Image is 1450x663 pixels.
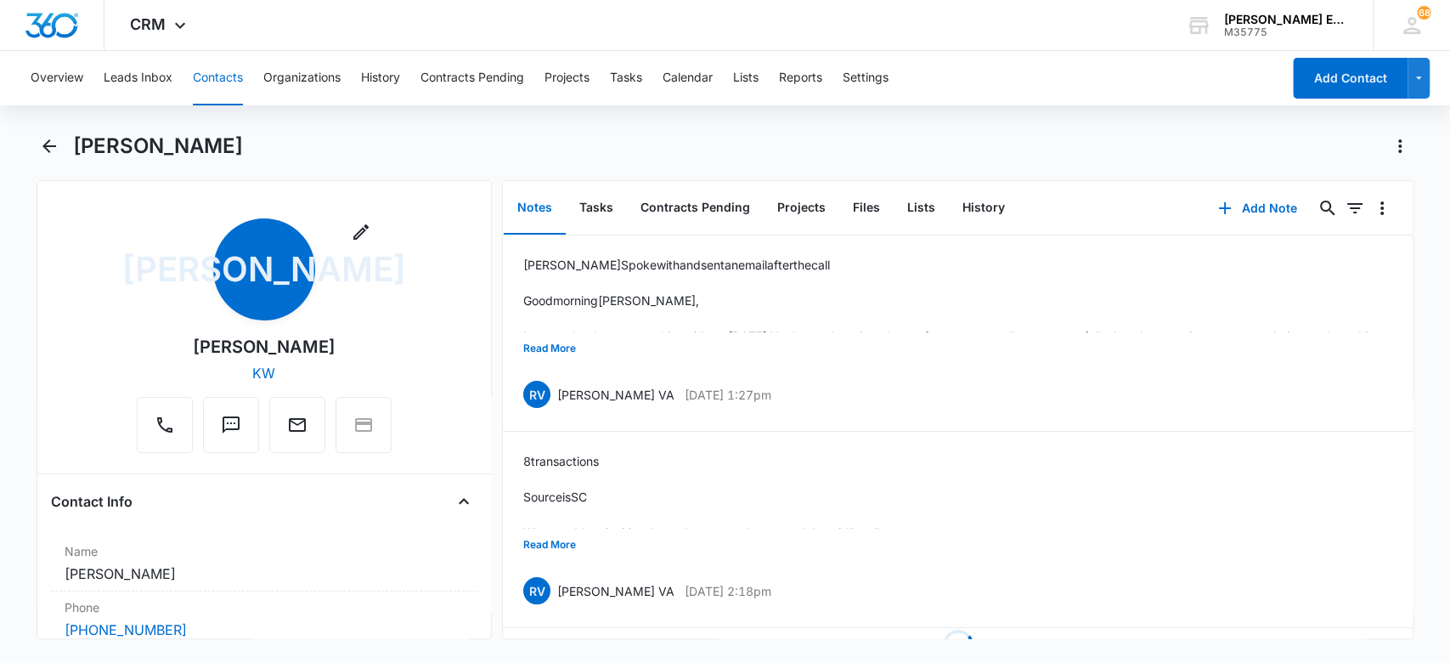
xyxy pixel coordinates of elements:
button: History [949,182,1018,235]
p: Source is SC [523,488,880,506]
dd: [PERSON_NAME] [65,564,465,584]
p: 8 transactions [523,452,880,470]
span: 68 [1417,6,1430,20]
button: Contracts Pending [420,51,524,105]
button: Settings [843,51,889,105]
button: Back [37,133,63,160]
button: Leads Inbox [104,51,172,105]
a: Email [269,423,325,438]
p: [PERSON_NAME] VA [557,582,674,600]
div: Name[PERSON_NAME] [51,535,478,592]
div: account id [1224,26,1348,38]
button: Reports [779,51,822,105]
button: Overflow Menu [1368,195,1396,222]
p: [DATE] 2:18pm [685,582,771,600]
button: Projects [764,182,839,235]
button: Calendar [663,51,713,105]
button: Add Contact [1293,58,1408,99]
span: RV [523,381,550,408]
span: RV [523,577,550,604]
button: Files [839,182,894,235]
button: Tasks [566,182,627,235]
button: Overview [31,51,83,105]
button: Projects [544,51,590,105]
p: [DATE] 1:27pm [685,386,771,404]
button: Call [137,397,193,453]
button: Contacts [193,51,243,105]
a: [PHONE_NUMBER] [65,620,187,640]
button: Add Note [1201,188,1314,229]
button: Lists [733,51,759,105]
button: Notes [504,182,566,235]
button: Organizations [263,51,341,105]
button: Text [203,397,259,453]
button: Tasks [610,51,642,105]
a: KW [252,365,275,382]
button: Read More [523,332,576,365]
p: We texted them inviting them to learn more about us and she said "yes" [523,524,880,541]
button: Read More [523,529,576,561]
label: Phone [65,598,465,616]
button: Lists [894,182,949,235]
p: [PERSON_NAME] VA [557,386,674,404]
span: [PERSON_NAME] [213,218,315,320]
div: Phone[PHONE_NUMBER] [51,592,478,648]
div: [PERSON_NAME] [193,334,335,360]
button: Email [269,397,325,453]
button: Filters [1341,195,1368,222]
button: Contracts Pending [627,182,764,235]
label: Name [65,542,465,560]
button: History [361,51,400,105]
button: Actions [1386,133,1413,160]
div: account name [1224,13,1348,26]
h4: Contact Info [51,491,133,512]
h1: [PERSON_NAME] [73,133,243,159]
button: Close [450,488,477,515]
a: Text [203,423,259,438]
span: CRM [130,15,166,33]
div: notifications count [1417,6,1430,20]
a: Call [137,423,193,438]
button: Search... [1314,195,1341,222]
